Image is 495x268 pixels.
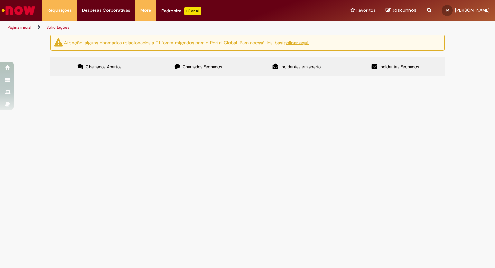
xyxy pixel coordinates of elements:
[281,64,321,70] span: Incidentes em aberto
[82,7,130,14] span: Despesas Corporativas
[8,25,31,30] a: Página inicial
[446,8,449,12] span: IM
[46,25,69,30] a: Solicitações
[47,7,72,14] span: Requisições
[184,7,201,15] p: +GenAi
[140,7,151,14] span: More
[380,64,419,70] span: Incidentes Fechados
[183,64,222,70] span: Chamados Fechados
[161,7,201,15] div: Padroniza
[356,7,375,14] span: Favoritos
[5,21,325,34] ul: Trilhas de página
[1,3,36,17] img: ServiceNow
[455,7,490,13] span: [PERSON_NAME]
[64,39,309,45] ng-bind-html: Atenção: alguns chamados relacionados a T.I foram migrados para o Portal Global. Para acessá-los,...
[86,64,122,70] span: Chamados Abertos
[392,7,417,14] span: Rascunhos
[286,39,309,45] a: clicar aqui.
[386,7,417,14] a: Rascunhos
